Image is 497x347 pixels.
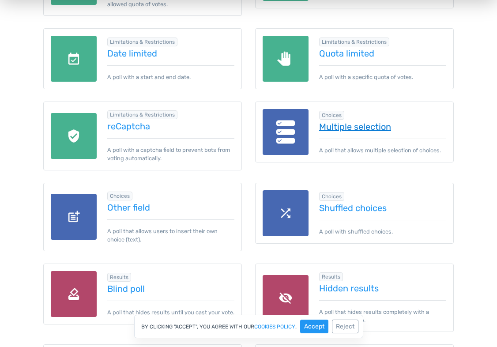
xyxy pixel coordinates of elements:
[51,271,97,317] img: blind-poll.png
[107,38,177,46] span: Browse all in Limitations & Restrictions
[134,315,363,338] div: By clicking "Accept", you agree with our .
[107,138,234,162] p: A poll with a captcha field to prevent bots from voting automatically.
[319,283,446,293] a: Hidden results
[107,192,132,200] span: Browse all in Choices
[319,49,446,58] a: Quota limited
[107,284,234,294] a: Blind poll
[319,192,344,201] span: Browse all in Choices
[107,65,234,81] p: A poll with a start and end date.
[319,65,446,81] p: A poll with a specific quota of votes.
[51,194,97,240] img: other-field.png
[319,139,446,155] p: A poll that allows multiple selection of choices.
[254,324,295,329] a: cookies policy
[319,220,446,236] p: A poll with shuffled choices.
[319,300,446,324] p: A poll that hides results completely with a custom message.
[107,49,234,58] a: Date limited
[107,203,234,212] a: Other field
[51,113,97,159] img: recaptcha.png
[107,301,234,317] p: A poll that hides results until you cast your vote.
[107,273,131,282] span: Browse all in Results
[263,275,309,321] img: hidden-results.png
[319,122,446,132] a: Multiple selection
[319,272,343,281] span: Browse all in Results
[319,111,344,120] span: Browse all in Choices
[319,203,446,213] a: Shuffled choices
[107,121,234,131] a: reCaptcha
[300,320,328,333] button: Accept
[107,110,177,119] span: Browse all in Limitations & Restrictions
[51,36,97,82] img: date-limited.png
[107,219,234,244] p: A poll that allows users to insert their own choice (text).
[263,36,309,82] img: quota-limited.png
[332,320,358,333] button: Reject
[263,109,309,155] img: multiple-selection.png
[319,38,389,46] span: Browse all in Limitations & Restrictions
[263,190,309,236] img: shuffle.png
